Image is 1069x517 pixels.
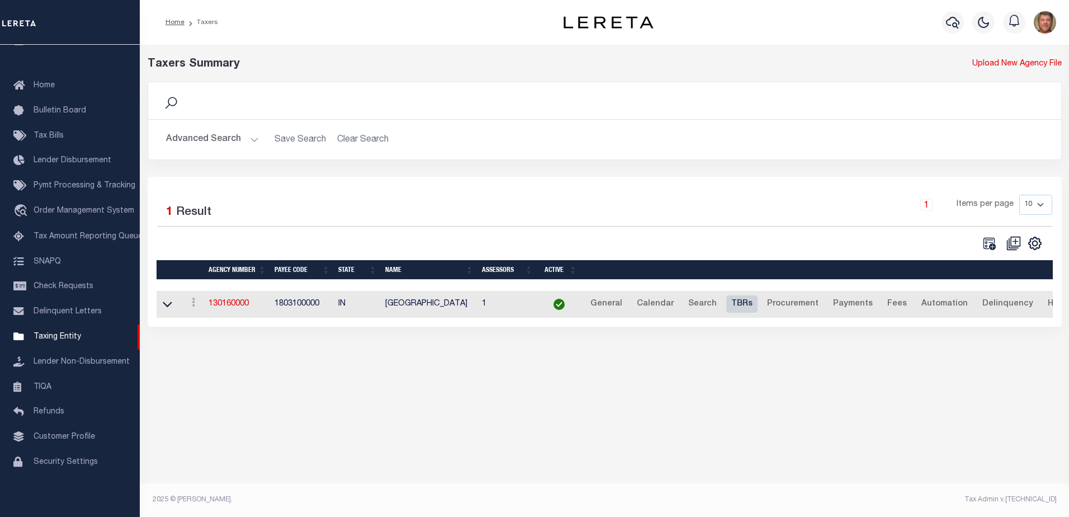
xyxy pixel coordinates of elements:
[34,408,64,416] span: Refunds
[34,458,98,466] span: Security Settings
[34,82,55,90] span: Home
[381,291,477,318] td: [GEOGRAPHIC_DATA]
[34,383,51,391] span: TIQA
[166,129,259,151] button: Advanced Search
[972,58,1062,70] a: Upload New Agency File
[726,295,758,313] a: TBRs
[334,260,381,280] th: State: activate to sort column ascending
[144,495,605,505] div: 2025 © [PERSON_NAME].
[916,295,973,313] a: Automation
[270,291,334,318] td: 1803100000
[13,204,31,219] i: travel_explore
[828,295,878,313] a: Payments
[148,56,829,73] div: Taxers Summary
[762,295,824,313] a: Procurement
[957,199,1014,211] span: Items per page
[34,132,64,140] span: Tax Bills
[34,157,111,164] span: Lender Disbursement
[34,308,102,316] span: Delinquent Letters
[683,295,722,313] a: Search
[632,295,679,313] a: Calendar
[613,495,1057,505] div: Tax Admin v.[TECHNICAL_ID]
[209,300,249,308] a: 130160000
[920,199,933,211] a: 1
[477,291,537,318] td: 1
[882,295,912,313] a: Fees
[381,260,477,280] th: Name: activate to sort column ascending
[185,17,218,27] li: Taxers
[537,260,581,280] th: Active: activate to sort column ascending
[554,299,565,310] img: check-icon-green.svg
[977,295,1038,313] a: Delinquency
[34,107,86,115] span: Bulletin Board
[165,19,185,26] a: Home
[166,206,173,218] span: 1
[270,260,334,280] th: Payee Code: activate to sort column ascending
[477,260,537,280] th: Assessors: activate to sort column ascending
[204,260,270,280] th: Agency Number: activate to sort column ascending
[34,207,134,215] span: Order Management System
[34,283,93,290] span: Check Requests
[564,16,653,29] img: logo-dark.svg
[176,204,211,222] label: Result
[34,182,135,190] span: Pymt Processing & Tracking
[34,333,81,341] span: Taxing Entity
[34,358,130,366] span: Lender Non-Disbursement
[34,257,61,265] span: SNAPQ
[34,233,143,241] span: Tax Amount Reporting Queue
[34,433,95,441] span: Customer Profile
[334,291,381,318] td: IN
[585,295,627,313] a: General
